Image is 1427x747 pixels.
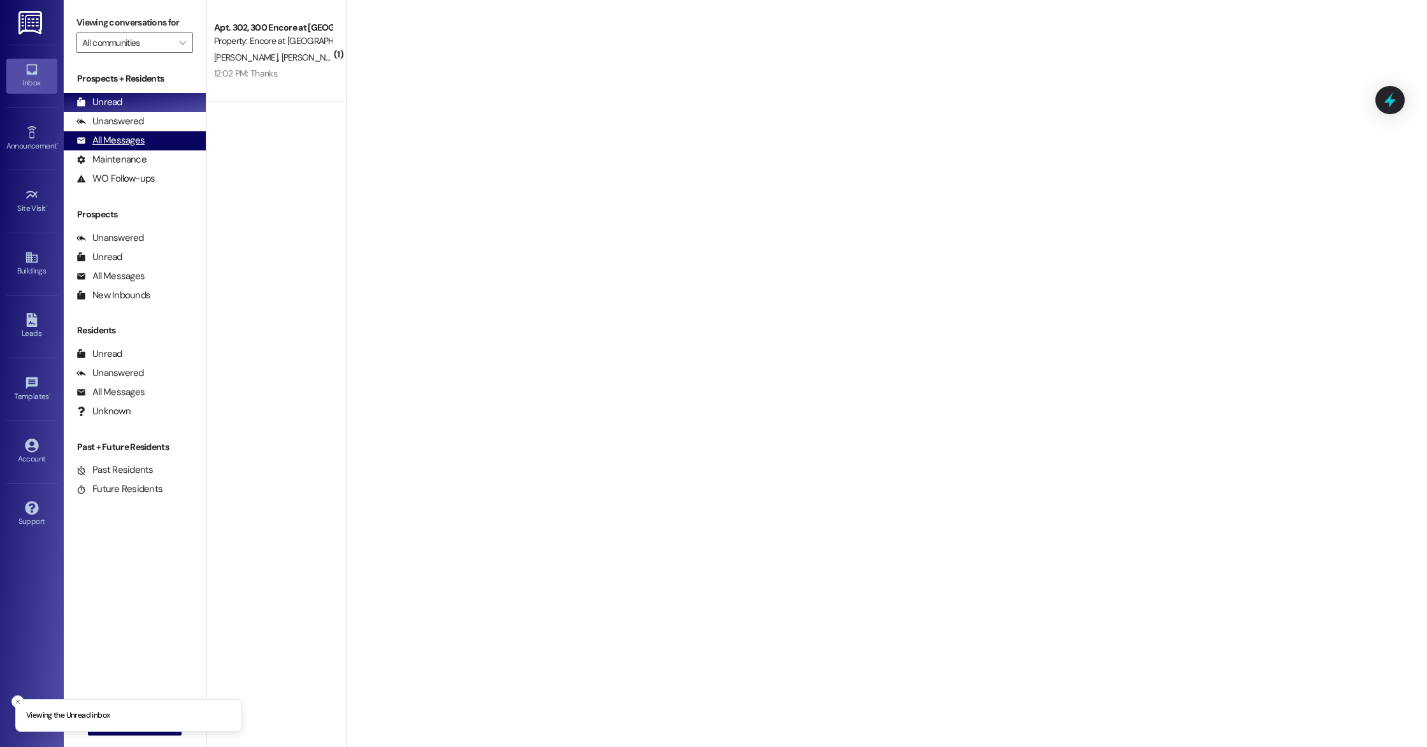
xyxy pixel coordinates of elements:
div: All Messages [76,270,145,283]
label: Viewing conversations for [76,13,193,33]
p: Viewing the Unread inbox [26,710,110,722]
a: Templates • [6,372,57,407]
div: Unread [76,347,122,361]
div: Prospects [64,208,206,221]
span: • [49,390,51,399]
div: Unanswered [76,231,144,245]
a: Inbox [6,59,57,93]
span: [PERSON_NAME] [281,52,345,63]
div: Property: Encore at [GEOGRAPHIC_DATA] [214,34,332,48]
a: Leads [6,309,57,344]
div: New Inbounds [76,289,150,302]
div: Maintenance [76,153,147,166]
div: Past + Future Residents [64,440,206,454]
div: Unanswered [76,115,144,128]
div: 12:02 PM: Thanks [214,68,277,79]
div: Unknown [76,405,131,418]
span: • [57,140,59,149]
div: Unread [76,250,122,264]
img: ResiDesk Logo [18,11,45,34]
div: Past Residents [76,463,154,477]
input: All communities [82,33,173,53]
div: Unread [76,96,122,109]
a: Site Visit • [6,184,57,219]
div: Apt. 302, 300 Encore at [GEOGRAPHIC_DATA] [214,21,332,34]
span: [PERSON_NAME] [214,52,282,63]
div: Prospects + Residents [64,72,206,85]
div: Future Residents [76,482,162,496]
div: All Messages [76,134,145,147]
a: Buildings [6,247,57,281]
button: Close toast [11,695,24,708]
div: Residents [64,324,206,337]
div: All Messages [76,386,145,399]
span: • [46,202,48,211]
div: Unanswered [76,366,144,380]
i:  [179,38,186,48]
a: Support [6,497,57,532]
div: WO Follow-ups [76,172,155,185]
a: Account [6,435,57,469]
